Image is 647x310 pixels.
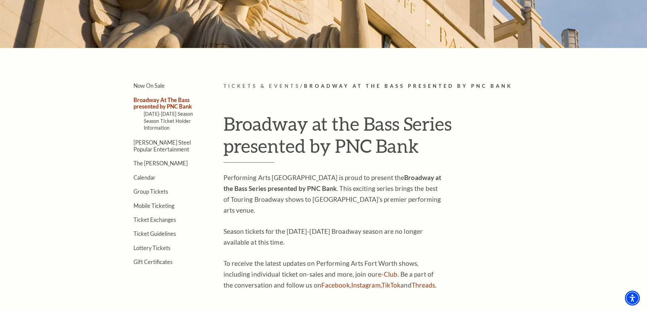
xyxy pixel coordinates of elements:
[133,139,191,152] a: [PERSON_NAME] Steel Popular Entertainment
[223,226,444,248] p: Season tickets for the [DATE]-[DATE] Broadway season are no longer available at this time.
[223,113,534,163] h1: Broadway at the Bass Series presented by PNC Bank
[223,174,442,192] strong: Broadway at the Bass Series presented by PNC Bank
[381,281,401,289] a: TikTok - open in a new tab
[133,97,192,110] a: Broadway At The Bass presented by PNC Bank
[378,270,398,278] a: e-Club
[133,216,176,223] a: Ticket Exchanges
[223,82,534,91] p: /
[133,160,188,166] a: The [PERSON_NAME]
[144,118,191,131] a: Season Ticket Holder Information
[133,230,176,237] a: Ticket Guidelines
[133,174,156,181] a: Calendar
[133,188,168,195] a: Group Tickets
[133,82,165,89] a: Now On Sale
[321,281,350,289] a: Facebook - open in a new tab
[351,281,381,289] a: Instagram - open in a new tab
[223,83,301,89] span: Tickets & Events
[133,259,173,265] a: Gift Certificates
[412,281,435,289] a: Threads - open in a new tab
[304,83,513,89] span: Broadway At The Bass presented by PNC Bank
[223,172,444,216] p: Performing Arts [GEOGRAPHIC_DATA] is proud to present the . This exciting series brings the best ...
[144,111,193,117] a: [DATE]-[DATE] Season
[223,258,444,291] p: To receive the latest updates on Performing Arts Fort Worth shows, including individual ticket on...
[625,291,640,306] div: Accessibility Menu
[133,202,174,209] a: Mobile Ticketing
[133,245,170,251] a: Lottery Tickets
